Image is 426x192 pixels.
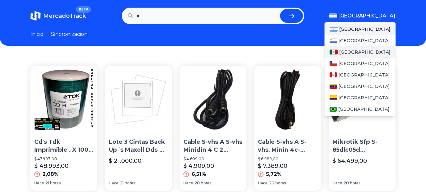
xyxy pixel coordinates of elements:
[332,138,392,154] p: Mikrotik Sfp S-85dlc05d Transceiver 1.25g 550m Lc Mm
[105,66,172,133] img: Lote 3 Cintas Back Up´s Maxell Dds 4- 8 Gb / 120min Oferta
[332,181,342,186] span: Hace
[43,12,86,19] span: MercadoTrack
[338,72,390,78] span: [GEOGRAPHIC_DATA]
[324,81,396,92] a: Venezuela[GEOGRAPHIC_DATA]
[324,92,396,103] a: Colombia[GEOGRAPHIC_DATA]
[194,181,211,186] span: 20 horas
[258,156,317,162] p: $ 6.989,00
[269,181,286,186] span: 20 horas
[332,156,367,165] p: $ 64.499,00
[34,181,44,186] span: Hace
[120,181,135,186] span: 21 horas
[329,12,396,20] button: [GEOGRAPHIC_DATA]
[329,66,396,191] a: Mikrotik Sfp S-85dlc05d Transceiver 1.25g 550m Lc MmMikrotik Sfp S-85dlc05d Transceiver 1.25g 550...
[339,26,390,32] span: [GEOGRAPHIC_DATA]
[330,84,337,89] img: Venezuela
[324,69,396,81] a: Peru[GEOGRAPHIC_DATA]
[330,61,337,66] img: Chile
[324,103,396,115] a: Brasil[GEOGRAPHIC_DATA]
[338,60,390,67] span: [GEOGRAPHIC_DATA]
[183,181,193,186] span: Hace
[324,58,396,69] a: Chile[GEOGRAPHIC_DATA]
[183,162,214,170] p: $ 4.909,00
[34,162,69,170] p: $ 48.993,00
[266,170,282,178] p: 5,72%
[338,37,390,44] span: [GEOGRAPHIC_DATA]
[329,13,337,18] img: Argentina
[183,156,243,162] p: $ 4.609,00
[109,156,141,165] p: $ 21.000,00
[330,95,337,100] img: Colombia
[192,170,206,178] p: 6,51%
[45,181,61,186] span: 21 horas
[30,66,97,191] a: Cd's Tdk Imprimible . X 100 - Acepto MercadopagoCd's Tdk Imprimible . X 100 - Acepto Mercadopago$...
[338,95,390,101] span: [GEOGRAPHIC_DATA]
[109,181,119,186] span: Hace
[109,138,168,154] p: Lote 3 Cintas Back Up´s Maxell Dds 4- 8 Gb / 120min Oferta
[330,107,337,112] img: Brasil
[30,66,97,133] img: Cd's Tdk Imprimible . X 100 - Acepto Mercadopago
[30,30,43,38] a: Inicio
[258,138,317,154] p: Cable S-vhs A S-vhs, Minin 4c- Longitud 4 Metros
[344,181,360,186] span: 20 horas
[183,138,243,154] p: Cable S-vhs A S-vhs Minidin 4 C 2 Metros
[330,72,337,77] img: Peru
[43,170,59,178] p: 2,08%
[34,156,94,162] p: $ 47.993,00
[105,66,172,191] a: Lote 3 Cintas Back Up´s Maxell Dds 4- 8 Gb / 120min OfertaLote 3 Cintas Back Up´s Maxell Dds 4- 8...
[330,38,337,43] img: Uruguay
[258,181,268,186] span: Hace
[324,46,396,58] a: Mexico[GEOGRAPHIC_DATA]
[324,35,396,46] a: Uruguay[GEOGRAPHIC_DATA]
[34,138,94,154] p: Cd's Tdk Imprimible . X 100 - Acepto Mercadopago
[254,66,321,191] a: Cable S-vhs A S-vhs, Minin 4c- Longitud 4 MetrosCable S-vhs A S-vhs, Minin 4c- Longitud 4 Metros$...
[339,49,390,55] span: [GEOGRAPHIC_DATA]
[51,30,88,38] a: Sincronizacion
[254,66,321,133] img: Cable S-vhs A S-vhs, Minin 4c- Longitud 4 Metros
[338,12,396,20] span: [GEOGRAPHIC_DATA]
[180,66,246,191] a: Cable S-vhs A S-vhs Minidin 4 C 2 MetrosCable S-vhs A S-vhs Minidin 4 C 2 Metros$ 4.609,00$ 4.909...
[330,27,338,32] img: Argentina
[338,83,390,89] span: [GEOGRAPHIC_DATA]
[330,50,338,55] img: Mexico
[324,23,396,35] a: Argentina[GEOGRAPHIC_DATA]
[258,162,287,170] p: $ 7.389,00
[180,66,246,133] img: Cable S-vhs A S-vhs Minidin 4 C 2 Metros
[30,11,41,21] img: MercadoTrack
[30,11,86,21] a: MercadoTrackBETA
[76,6,91,13] span: BETA
[338,106,390,112] span: [GEOGRAPHIC_DATA]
